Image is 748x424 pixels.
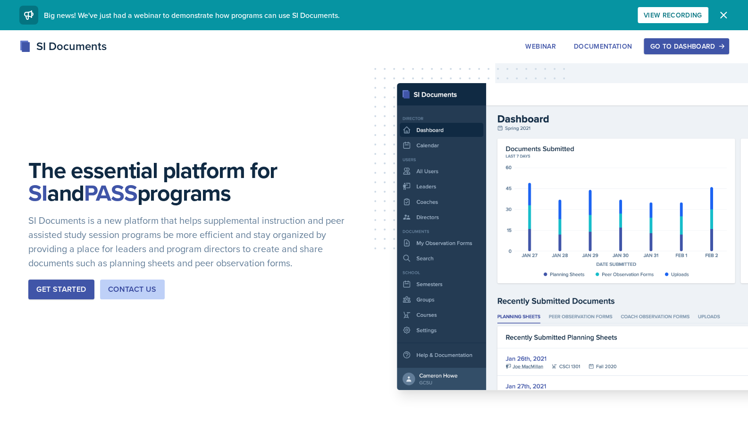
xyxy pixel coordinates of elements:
[568,38,639,54] button: Documentation
[644,11,702,19] div: View Recording
[44,10,340,20] span: Big news! We've just had a webinar to demonstrate how programs can use SI Documents.
[28,280,94,299] button: Get Started
[650,42,723,50] div: Go to Dashboard
[574,42,632,50] div: Documentation
[108,284,157,295] div: Contact Us
[100,280,165,299] button: Contact Us
[519,38,562,54] button: Webinar
[19,38,107,55] div: SI Documents
[638,7,708,23] button: View Recording
[36,284,86,295] div: Get Started
[525,42,555,50] div: Webinar
[644,38,729,54] button: Go to Dashboard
